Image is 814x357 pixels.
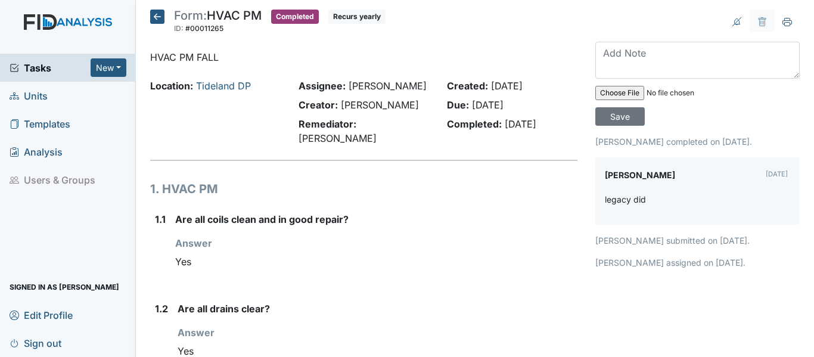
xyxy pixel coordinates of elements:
[595,234,800,247] p: [PERSON_NAME] submitted on [DATE].
[155,212,166,226] label: 1.1
[766,170,788,178] small: [DATE]
[299,99,338,111] strong: Creator:
[10,61,91,75] a: Tasks
[491,80,523,92] span: [DATE]
[174,8,207,23] span: Form:
[155,302,168,316] label: 1.2
[178,327,215,339] strong: Answer
[185,24,223,33] span: #00011265
[10,306,73,324] span: Edit Profile
[10,142,63,161] span: Analysis
[447,80,488,92] strong: Created:
[175,237,212,249] strong: Answer
[10,334,61,352] span: Sign out
[174,24,184,33] span: ID:
[299,118,356,130] strong: Remediator:
[10,278,119,296] span: Signed in as [PERSON_NAME]
[595,135,800,148] p: [PERSON_NAME] completed on [DATE].
[178,302,270,316] label: Are all drains clear?
[10,86,48,105] span: Units
[447,118,502,130] strong: Completed:
[299,80,346,92] strong: Assignee:
[595,256,800,269] p: [PERSON_NAME] assigned on [DATE].
[175,250,577,273] div: Yes
[605,167,675,184] label: [PERSON_NAME]
[150,80,193,92] strong: Location:
[472,99,504,111] span: [DATE]
[341,99,419,111] span: [PERSON_NAME]
[328,10,386,24] span: Recurs yearly
[10,114,70,133] span: Templates
[271,10,319,24] span: Completed
[196,80,251,92] a: Tideland DP
[447,99,469,111] strong: Due:
[150,50,577,64] p: HVAC PM FALL
[174,10,262,36] div: HVAC PM
[349,80,427,92] span: [PERSON_NAME]
[505,118,536,130] span: [DATE]
[150,180,577,198] h1: 1. HVAC PM
[595,107,645,126] input: Save
[91,58,126,77] button: New
[175,212,349,226] label: Are all coils clean and in good repair?
[299,132,377,144] span: [PERSON_NAME]
[605,193,646,206] p: legacy did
